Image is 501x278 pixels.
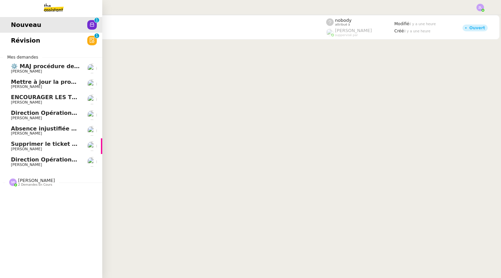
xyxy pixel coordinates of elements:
[11,69,42,74] span: [PERSON_NAME]
[11,84,42,89] span: [PERSON_NAME]
[335,18,351,23] span: nobody
[404,29,430,33] span: il y a une heure
[394,29,404,33] span: Créé
[95,18,98,24] p: 1
[94,18,99,22] nz-badge-sup: 1
[87,95,97,104] img: users%2F0G3Vvnvi3TQv835PC6wL0iK4Q012%2Favatar%2F85e45ffa-4efd-43d5-9109-2e66efd3e965
[11,156,285,163] span: Direction Opérations vous a mentionné sur le ticket [##3357##] MAIRIE DEMI-QUARTIER
[11,163,42,167] span: [PERSON_NAME]
[326,28,394,37] app-user-label: suppervisé par
[335,23,350,27] span: attribué à
[94,33,99,38] nz-badge-sup: 1
[11,63,104,69] span: ⚙️ MAJ procédure de standard
[11,20,41,30] span: Nouveau
[11,147,42,151] span: [PERSON_NAME]
[87,126,97,136] img: users%2FrZ9hsAwvZndyAxvpJrwIinY54I42%2Favatar%2FChatGPT%20Image%201%20aou%CC%82t%202025%2C%2011_1...
[11,94,308,101] span: ENCOURAGER LES TPE/PMI/PME À PASSER COMMANDE VIA LE SITE INTERNET - 1 septembre 2025
[335,33,358,37] span: suppervisé par
[11,110,242,116] span: Direction Opérations vous a mentionné sur le ticket [##3284##] STÉ ABES
[18,178,55,183] span: [PERSON_NAME]
[11,116,42,120] span: [PERSON_NAME]
[409,22,436,26] span: il y a une heure
[3,54,42,61] span: Mes demandes
[335,28,372,33] span: [PERSON_NAME]
[9,179,17,186] img: svg
[95,33,98,40] p: 1
[87,141,97,151] img: users%2FRcIDm4Xn1TPHYwgLThSv8RQYtaM2%2Favatar%2F95761f7a-40c3-4bb5-878d-fe785e6f95b2
[11,125,161,132] span: Absence injustifiée et rupture de période d’essai
[35,28,326,36] app-user-detailed-label: client
[326,29,334,36] img: users%2FyQfMwtYgTqhRP2YHWHmG2s2LYaD3%2Favatar%2Fprofile-pic.png
[11,141,114,147] span: Supprimer le ticket non pertinent
[326,18,394,27] app-user-label: attribué à
[469,26,485,30] div: Ouvert
[87,110,97,120] img: users%2FRcIDm4Xn1TPHYwgLThSv8RQYtaM2%2Favatar%2F95761f7a-40c3-4bb5-878d-fe785e6f95b2
[87,157,97,167] img: users%2FRcIDm4Xn1TPHYwgLThSv8RQYtaM2%2Favatar%2F95761f7a-40c3-4bb5-878d-fe785e6f95b2
[11,100,42,105] span: [PERSON_NAME]
[394,21,409,26] span: Modifié
[87,64,97,73] img: users%2FLb8tVVcnxkNxES4cleXP4rKNCSJ2%2Favatar%2F2ff4be35-2167-49b6-8427-565bfd2dd78c
[87,79,97,89] img: users%2FLb8tVVcnxkNxES4cleXP4rKNCSJ2%2Favatar%2F2ff4be35-2167-49b6-8427-565bfd2dd78c
[11,35,40,46] span: Révision
[35,19,326,25] span: Appel reçu -
[11,131,42,136] span: [PERSON_NAME]
[476,4,484,11] img: svg
[11,79,117,85] span: Mettre à jour la procédure d'appel
[18,183,52,187] span: 2 demandes en cours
